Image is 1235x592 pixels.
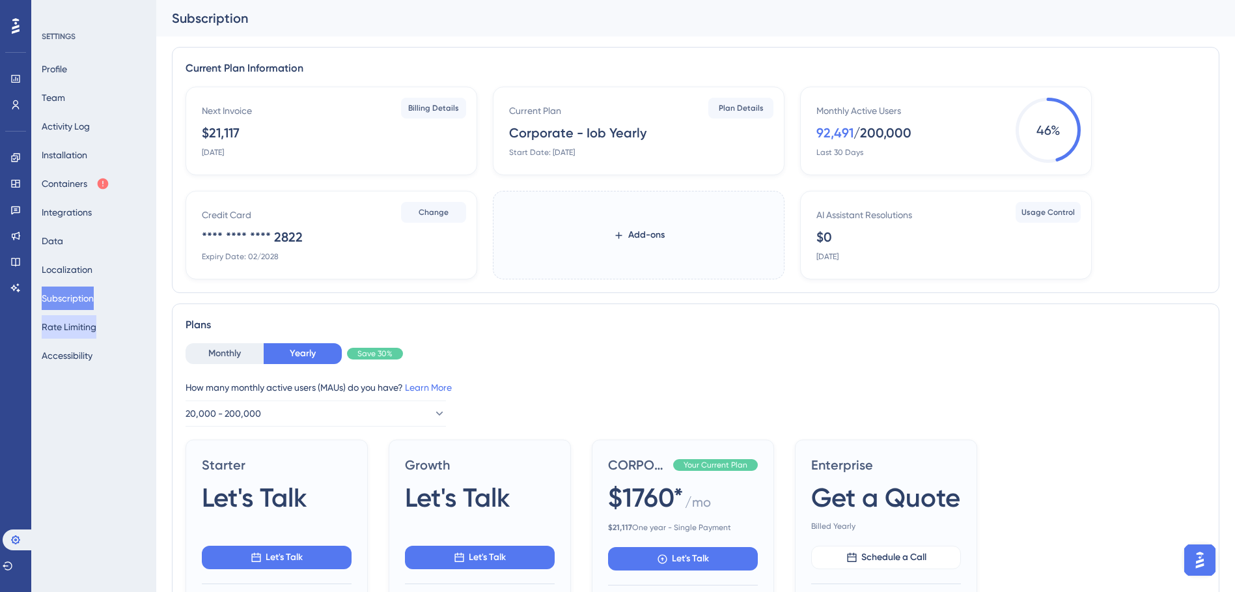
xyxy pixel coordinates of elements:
span: Enterprise [811,456,961,474]
span: 20,000 - 200,000 [186,406,261,421]
div: How many monthly active users (MAUs) do you have? [186,380,1206,395]
span: Let's Talk [405,479,510,516]
div: Expiry Date: 02/2028 [202,251,279,262]
div: Current Plan Information [186,61,1206,76]
span: Change [419,207,449,218]
span: Save 30% [357,348,393,359]
div: Start Date: [DATE] [509,147,575,158]
div: Plans [186,317,1206,333]
span: Let's Talk [202,479,307,516]
span: Let's Talk [469,550,506,565]
div: $21,117 [202,124,240,142]
button: Installation [42,143,87,167]
div: Credit Card [202,207,251,223]
button: Add-ons [592,223,686,247]
button: Let's Talk [405,546,555,569]
button: Subscription [42,287,94,310]
button: Yearly [264,343,342,364]
div: Current Plan [509,103,561,119]
span: Growth [405,456,555,474]
div: [DATE] [816,251,839,262]
button: Containers [42,172,109,195]
div: / 200,000 [853,124,911,142]
span: 46 % [1016,98,1081,163]
button: Activity Log [42,115,90,138]
button: Integrations [42,201,92,224]
span: One year - Single Payment [608,522,758,533]
button: Usage Control [1016,202,1081,223]
span: Plan Details [719,103,764,113]
span: Billed Yearly [811,521,961,531]
b: $ 21,117 [608,523,632,532]
span: $1760* [608,479,684,516]
span: Usage Control [1021,207,1075,218]
div: Subscription [172,9,1187,27]
button: Localization [42,258,92,281]
a: Learn More [405,382,452,393]
button: Change [401,202,466,223]
button: Let's Talk [608,547,758,571]
span: CORPORATE - IOB [608,456,668,474]
button: Rate Limiting [42,315,96,339]
button: Data [42,229,63,253]
button: Schedule a Call [811,546,961,569]
button: Accessibility [42,344,92,367]
div: Corporate - Iob Yearly [509,124,646,142]
span: Let's Talk [266,550,303,565]
div: Monthly Active Users [816,103,901,119]
button: Plan Details [708,98,773,119]
div: [DATE] [202,147,224,158]
span: Starter [202,456,352,474]
span: Your Current Plan [684,460,747,470]
div: $0 [816,228,832,246]
span: Billing Details [408,103,459,113]
span: Add-ons [628,227,665,243]
div: Next Invoice [202,103,252,119]
button: 20,000 - 200,000 [186,401,446,427]
button: Profile [42,57,67,81]
span: Schedule a Call [861,550,926,565]
div: AI Assistant Resolutions [816,207,912,223]
button: Billing Details [401,98,466,119]
div: SETTINGS [42,31,147,42]
button: Let's Talk [202,546,352,569]
button: Team [42,86,65,109]
span: / mo [685,493,711,517]
button: Monthly [186,343,264,364]
div: Last 30 Days [816,147,863,158]
iframe: UserGuiding AI Assistant Launcher [1180,541,1219,580]
span: Let's Talk [672,551,709,567]
div: 92,491 [816,124,853,142]
span: Get a Quote [811,479,960,516]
